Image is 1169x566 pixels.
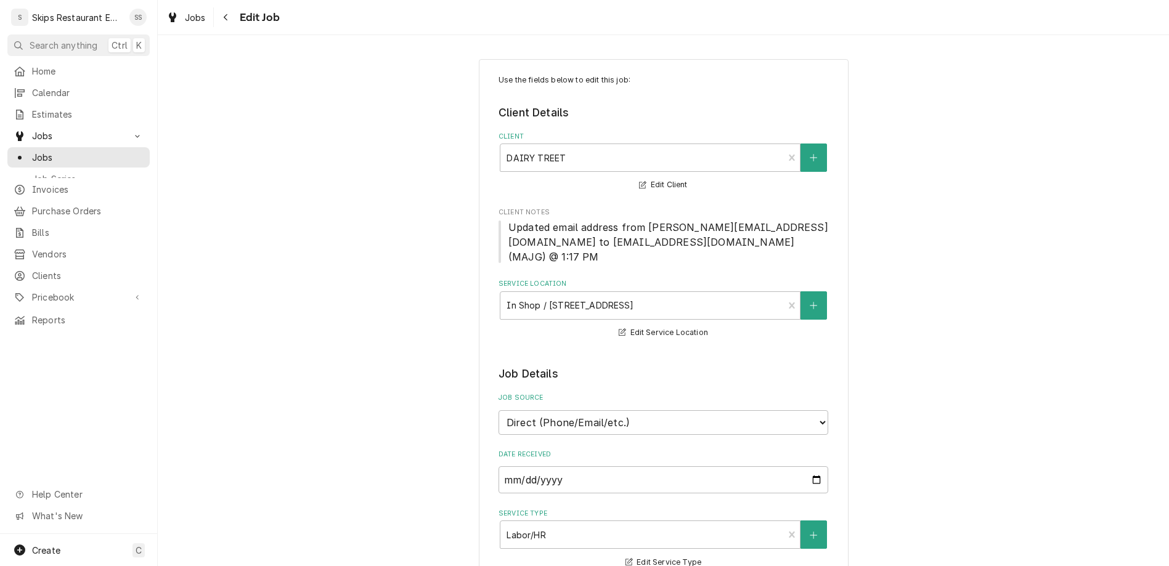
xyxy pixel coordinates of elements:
label: Service Type [499,509,828,519]
a: Bills [7,222,150,243]
span: Client Notes [499,208,828,217]
svg: Create New Client [810,153,817,162]
span: Vendors [32,248,144,261]
a: Purchase Orders [7,201,150,221]
a: Reports [7,310,150,330]
a: Clients [7,265,150,286]
div: Client Notes [499,208,828,264]
span: Create [32,545,60,556]
a: Go to Jobs [7,126,150,146]
div: Job Source [499,393,828,434]
span: Jobs [32,151,144,164]
span: K [136,39,142,52]
button: Edit Service Location [617,325,710,341]
span: Search anything [30,39,97,52]
div: S [11,9,28,26]
span: Help Center [32,488,142,501]
label: Client [499,132,828,142]
button: Create New Client [800,144,826,172]
span: Ctrl [112,39,128,52]
a: Calendar [7,83,150,103]
span: Bills [32,226,144,239]
a: Invoices [7,179,150,200]
span: What's New [32,509,142,522]
label: Service Location [499,279,828,289]
span: Updated email address from [PERSON_NAME][EMAIL_ADDRESS][DOMAIN_NAME] to [EMAIL_ADDRESS][DOMAIN_NA... [508,221,828,263]
svg: Create New Location [810,301,817,310]
span: Pricebook [32,291,125,304]
a: Estimates [7,104,150,124]
input: yyyy-mm-dd [499,466,828,493]
div: Skips Restaurant Equipment [32,11,123,24]
span: Calendar [32,86,144,99]
span: Job Series [32,172,144,185]
a: Go to Help Center [7,484,150,504]
a: Vendors [7,244,150,264]
a: Go to What's New [7,506,150,526]
p: Use the fields below to edit this job: [499,75,828,86]
button: Navigate back [216,7,236,27]
a: Go to Pricebook [7,287,150,307]
button: Search anythingCtrlK [7,34,150,56]
a: Jobs [161,7,211,28]
a: Home [7,61,150,81]
button: Edit Client [637,177,689,193]
legend: Client Details [499,105,828,121]
label: Date Received [499,450,828,459]
span: Home [32,65,144,78]
span: Invoices [32,183,144,196]
label: Job Source [499,393,828,403]
div: Date Received [499,450,828,493]
div: Shan Skipper's Avatar [129,9,147,26]
div: Client [499,132,828,193]
button: Create New Location [800,291,826,320]
span: Clients [32,269,144,282]
a: Jobs [7,147,150,168]
span: Edit Job [236,9,280,26]
div: SS [129,9,147,26]
span: Jobs [185,11,206,24]
span: Purchase Orders [32,204,144,217]
span: Estimates [32,108,144,121]
legend: Job Details [499,366,828,382]
button: Create New Service [800,520,826,549]
span: C [136,544,142,557]
div: Service Location [499,279,828,340]
span: Client Notes [499,220,828,264]
a: Job Series [7,169,150,189]
svg: Create New Service [810,531,817,540]
span: Reports [32,313,144,326]
span: Jobs [32,129,125,142]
